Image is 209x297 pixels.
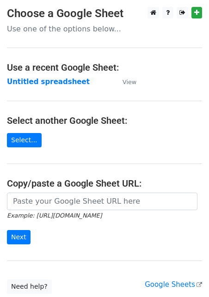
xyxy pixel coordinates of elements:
h4: Use a recent Google Sheet: [7,62,202,73]
a: Select... [7,133,42,147]
h3: Choose a Google Sheet [7,7,202,20]
input: Next [7,230,31,244]
p: Use one of the options below... [7,24,202,34]
a: View [113,78,136,86]
a: Google Sheets [145,280,202,289]
input: Paste your Google Sheet URL here [7,193,197,210]
small: View [123,79,136,85]
small: Example: [URL][DOMAIN_NAME] [7,212,102,219]
h4: Copy/paste a Google Sheet URL: [7,178,202,189]
a: Need help? [7,279,52,294]
a: Untitled spreadsheet [7,78,90,86]
h4: Select another Google Sheet: [7,115,202,126]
